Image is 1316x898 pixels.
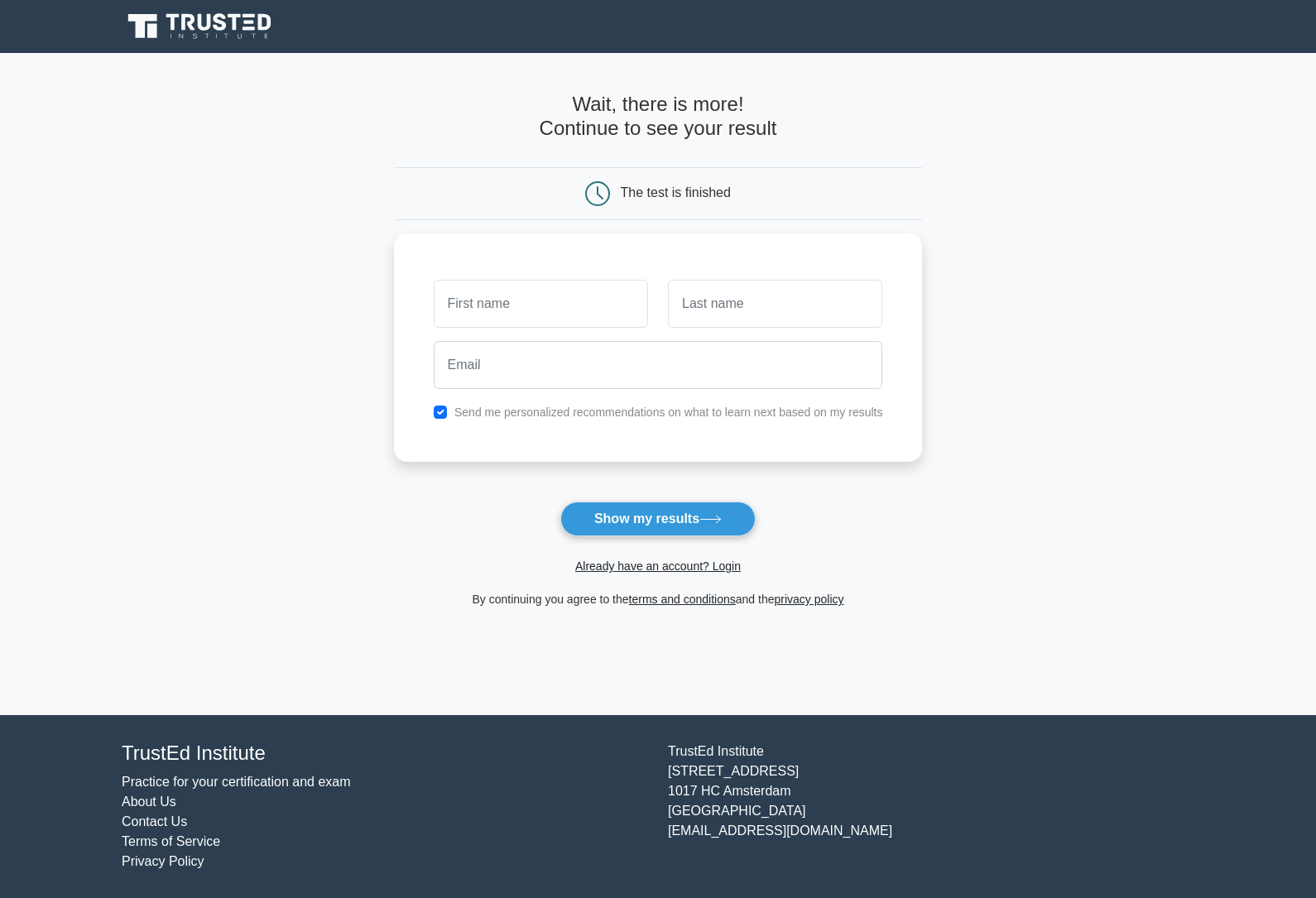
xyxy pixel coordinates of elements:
a: About Us [122,795,176,809]
div: The test is finished [621,185,731,199]
button: Show my results [560,502,756,536]
input: Last name [668,280,882,328]
h4: Wait, there is more! Continue to see your result [394,93,923,141]
a: Terms of Service [122,834,220,848]
a: Already have an account? Login [575,559,741,573]
div: TrustEd Institute [STREET_ADDRESS] 1017 HC Amsterdam [GEOGRAPHIC_DATA] [EMAIL_ADDRESS][DOMAIN_NAME] [658,742,1204,872]
a: privacy policy [775,593,844,606]
label: Send me personalized recommendations on what to learn next based on my results [454,406,883,419]
a: Practice for your certification and exam [122,775,351,789]
a: terms and conditions [629,593,736,606]
input: First name [434,280,648,328]
div: By continuing you agree to the and the [384,589,933,609]
a: Contact Us [122,814,187,828]
input: Email [434,341,883,389]
h4: TrustEd Institute [122,742,648,766]
a: Privacy Policy [122,854,204,868]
